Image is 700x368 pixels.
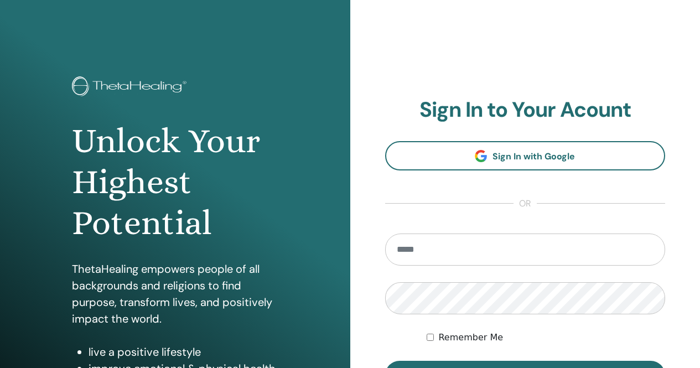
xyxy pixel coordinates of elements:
li: live a positive lifestyle [89,344,278,360]
h2: Sign In to Your Acount [385,97,666,123]
span: Sign In with Google [492,151,575,162]
h1: Unlock Your Highest Potential [72,121,278,244]
a: Sign In with Google [385,141,666,170]
span: or [514,197,537,210]
label: Remember Me [438,331,503,344]
p: ThetaHealing empowers people of all backgrounds and religions to find purpose, transform lives, a... [72,261,278,327]
div: Keep me authenticated indefinitely or until I manually logout [427,331,665,344]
